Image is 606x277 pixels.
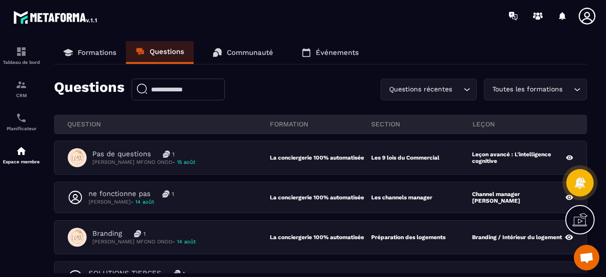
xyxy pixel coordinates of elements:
p: Les 9 lois du Commercial [371,154,439,161]
img: messages [162,190,169,197]
p: 1 [172,190,174,198]
p: [PERSON_NAME] [89,198,174,206]
p: [PERSON_NAME] MFONO ONDO [92,159,196,166]
span: Questions récentes [387,84,454,95]
span: - 14 août [131,199,154,205]
p: Planificateur [2,126,40,131]
p: Branding / Intérieur du logement [472,234,562,241]
div: Search for option [381,79,477,100]
p: CRM [2,93,40,98]
p: Leçon avancé : L'intelligence cognitive [472,151,566,164]
a: Communauté [203,41,283,64]
p: Les channels manager [371,194,432,201]
a: formationformationCRM [2,72,40,105]
p: Communauté [227,48,273,57]
a: Ouvrir le chat [574,245,599,270]
p: Espace membre [2,159,40,164]
p: 1 [143,230,146,238]
p: Branding [92,229,122,238]
img: messages [173,270,180,277]
p: Channel manager [PERSON_NAME] [472,191,565,204]
a: Formations [54,41,126,64]
p: FORMATION [270,120,371,128]
img: logo [13,9,98,26]
p: ne fonctionne pas [89,189,151,198]
p: Questions [150,47,184,56]
p: QUESTION [67,120,270,128]
a: automationsautomationsEspace membre [2,138,40,171]
p: Événements [316,48,359,57]
img: messages [163,151,170,158]
p: La conciergerie 100% automatisée [270,234,371,241]
p: 1 [172,151,175,158]
p: Questions [54,79,125,100]
p: section [371,120,472,128]
p: Pas de questions [92,150,151,159]
p: leçon [472,120,574,128]
img: formation [16,79,27,90]
img: automations [16,145,27,157]
img: messages [134,230,141,237]
span: - 14 août [172,239,196,245]
p: La conciergerie 100% automatisée [270,154,371,161]
a: Événements [292,41,368,64]
a: schedulerschedulerPlanificateur [2,105,40,138]
img: scheduler [16,112,27,124]
img: formation [16,46,27,57]
p: Formations [78,48,116,57]
span: - 15 août [172,159,196,165]
a: Questions [126,41,194,64]
a: formationformationTableau de bord [2,39,40,72]
span: Toutes les formations [490,84,564,95]
input: Search for option [454,84,461,95]
p: Préparation des logements [371,234,446,241]
input: Search for option [564,84,571,95]
p: Tableau de bord [2,60,40,65]
div: Search for option [484,79,587,100]
p: [PERSON_NAME] MFONO ONDO [92,238,196,245]
p: La conciergerie 100% automatisée [270,194,371,201]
